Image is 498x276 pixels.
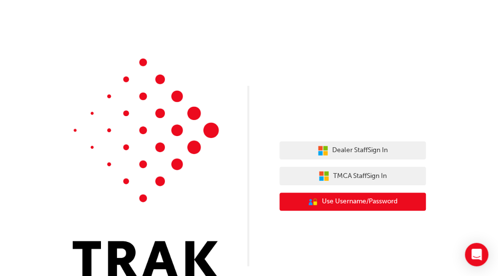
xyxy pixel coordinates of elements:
span: Use Username/Password [322,196,398,207]
span: TMCA Staff Sign In [333,171,387,182]
button: TMCA StaffSign In [279,167,426,185]
span: Dealer Staff Sign In [332,145,388,156]
div: Open Intercom Messenger [465,243,488,266]
button: Use Username/Password [279,193,426,211]
button: Dealer StaffSign In [279,141,426,160]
